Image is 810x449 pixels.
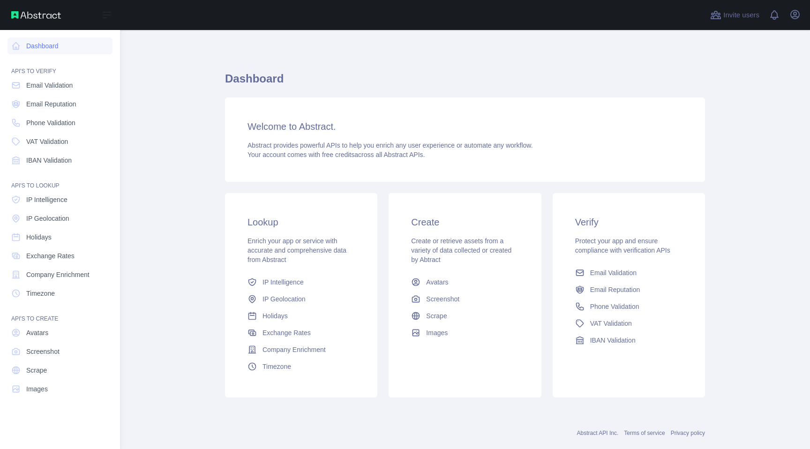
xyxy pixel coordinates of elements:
a: IBAN Validation [571,332,686,349]
h1: Dashboard [225,71,705,94]
a: IP Geolocation [7,210,112,227]
a: Phone Validation [7,114,112,131]
a: Exchange Rates [7,247,112,264]
a: Company Enrichment [244,341,359,358]
span: Abstract provides powerful APIs to help you enrich any user experience or automate any workflow. [247,142,533,149]
a: Email Reputation [571,281,686,298]
span: Exchange Rates [262,328,311,337]
a: Screenshot [7,343,112,360]
span: Exchange Rates [26,251,75,261]
a: VAT Validation [571,315,686,332]
span: Protect your app and ensure compliance with verification APIs [575,237,670,254]
a: Scrape [407,307,522,324]
a: Timezone [244,358,359,375]
span: Screenshot [26,347,60,356]
span: Screenshot [426,294,459,304]
span: IBAN Validation [26,156,72,165]
span: IBAN Validation [590,336,636,345]
span: Avatars [426,277,448,287]
span: VAT Validation [26,137,68,146]
a: Avatars [7,324,112,341]
span: Invite users [723,10,759,21]
div: API'S TO LOOKUP [7,171,112,189]
span: Phone Validation [590,302,639,311]
span: Images [26,384,48,394]
a: Scrape [7,362,112,379]
h3: Welcome to Abstract. [247,120,682,133]
a: IP Intelligence [7,191,112,208]
a: VAT Validation [7,133,112,150]
div: API'S TO VERIFY [7,56,112,75]
button: Invite users [708,7,761,22]
span: Company Enrichment [262,345,326,354]
a: IP Geolocation [244,291,359,307]
a: Email Validation [571,264,686,281]
h3: Create [411,216,518,229]
div: API'S TO CREATE [7,304,112,322]
span: free credits [322,151,354,158]
span: Scrape [26,366,47,375]
h3: Verify [575,216,682,229]
span: Email Reputation [26,99,76,109]
a: Images [7,381,112,397]
a: Holidays [7,229,112,246]
a: Screenshot [407,291,522,307]
span: Images [426,328,448,337]
a: Exchange Rates [244,324,359,341]
img: Abstract API [11,11,61,19]
span: Email Reputation [590,285,640,294]
a: Timezone [7,285,112,302]
span: IP Geolocation [262,294,306,304]
a: Privacy policy [671,430,705,436]
a: Phone Validation [571,298,686,315]
a: IBAN Validation [7,152,112,169]
span: Holidays [26,232,52,242]
a: Abstract API Inc. [577,430,619,436]
a: Email Validation [7,77,112,94]
span: IP Geolocation [26,214,69,223]
span: Company Enrichment [26,270,90,279]
span: Create or retrieve assets from a variety of data collected or created by Abtract [411,237,511,263]
h3: Lookup [247,216,355,229]
span: Enrich your app or service with accurate and comprehensive data from Abstract [247,237,346,263]
span: Timezone [26,289,55,298]
span: Holidays [262,311,288,321]
span: Email Validation [590,268,637,277]
a: Images [407,324,522,341]
span: Scrape [426,311,447,321]
a: Dashboard [7,37,112,54]
span: Avatars [26,328,48,337]
a: IP Intelligence [244,274,359,291]
span: Phone Validation [26,118,75,127]
a: Email Reputation [7,96,112,112]
a: Avatars [407,274,522,291]
span: VAT Validation [590,319,632,328]
span: Your account comes with across all Abstract APIs. [247,151,425,158]
a: Terms of service [624,430,665,436]
span: Email Validation [26,81,73,90]
span: IP Intelligence [262,277,304,287]
a: Company Enrichment [7,266,112,283]
a: Holidays [244,307,359,324]
span: IP Intelligence [26,195,67,204]
span: Timezone [262,362,291,371]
